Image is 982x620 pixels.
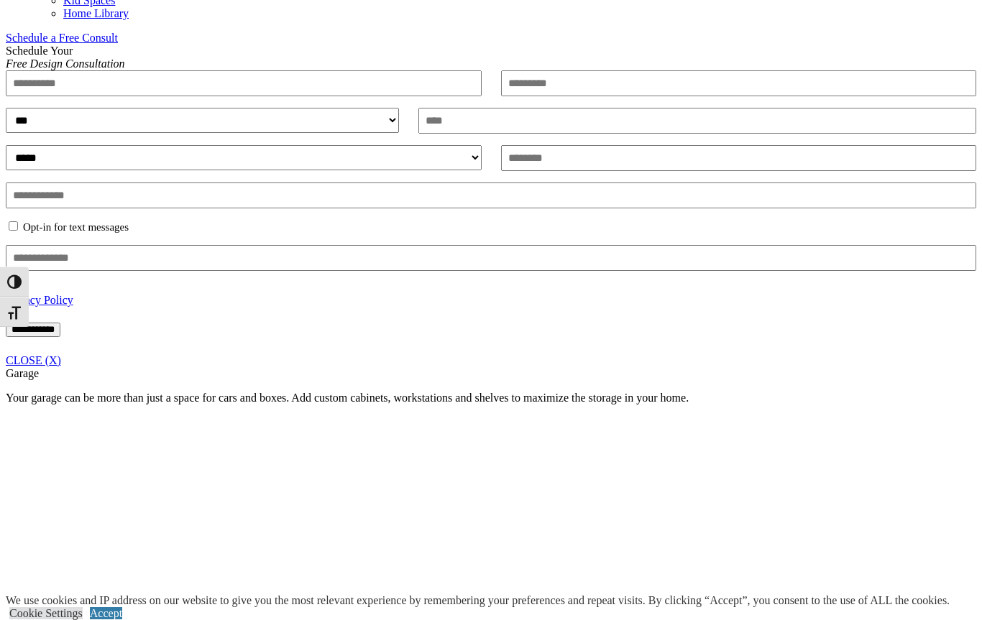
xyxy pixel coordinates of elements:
[6,594,950,607] div: We use cookies and IP address on our website to give you the most relevant experience by remember...
[6,32,118,44] a: Schedule a Free Consult (opens a dropdown menu)
[6,294,73,306] a: Privacy Policy
[6,367,39,379] span: Garage
[63,7,129,19] a: Home Library
[6,45,125,70] span: Schedule Your
[9,607,83,619] a: Cookie Settings
[6,354,61,366] a: CLOSE (X)
[6,392,976,404] p: Your garage can be more than just a space for cars and boxes. Add custom cabinets, workstations a...
[6,57,125,70] em: Free Design Consultation
[90,607,122,619] a: Accept
[23,221,129,233] label: Opt-in for text messages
